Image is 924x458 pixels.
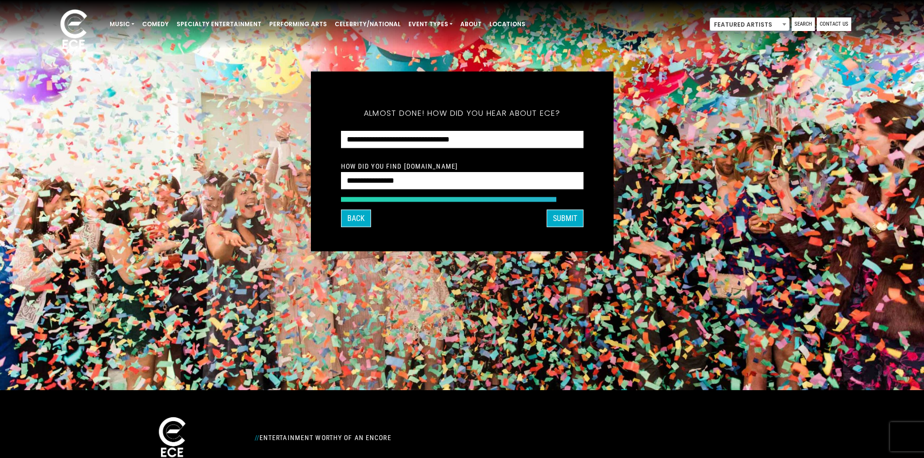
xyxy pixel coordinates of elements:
span: Featured Artists [710,18,789,32]
span: Featured Artists [710,17,790,31]
select: How did you hear about ECE [341,130,584,148]
button: SUBMIT [547,209,584,227]
a: Search [792,17,815,31]
button: Back [341,209,371,227]
h5: Almost done! How did you hear about ECE? [341,95,584,130]
img: ece_new_logo_whitev2-1.png [49,7,98,54]
a: Music [106,16,138,32]
div: Entertainment Worthy of an Encore [249,430,569,445]
a: Celebrity/National [331,16,405,32]
a: Locations [486,16,529,32]
a: Performing Arts [265,16,331,32]
a: Contact Us [817,17,851,31]
a: Comedy [138,16,173,32]
label: How Did You Find [DOMAIN_NAME] [341,161,458,170]
a: Event Types [405,16,456,32]
a: Specialty Entertainment [173,16,265,32]
span: // [255,434,259,442]
a: About [456,16,486,32]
